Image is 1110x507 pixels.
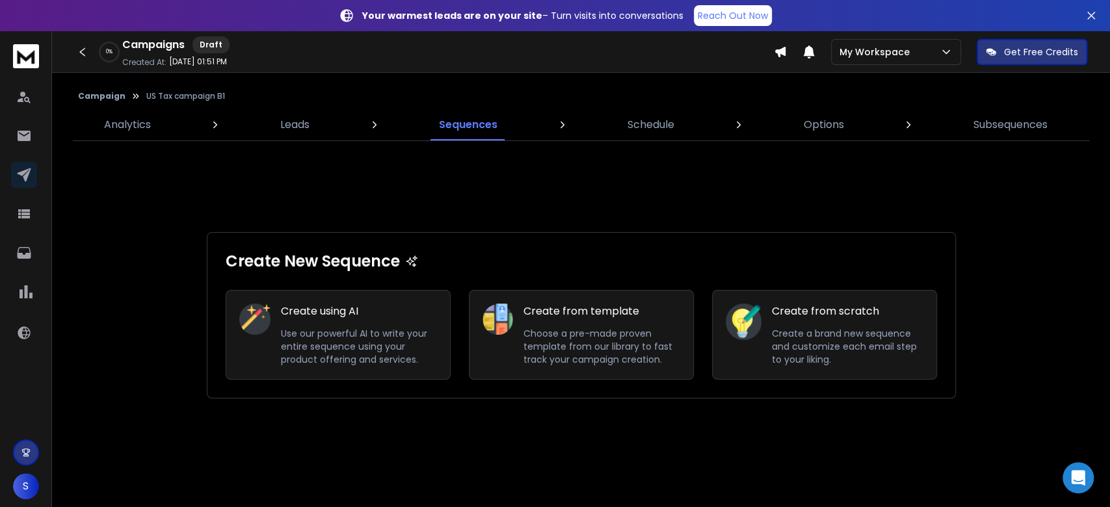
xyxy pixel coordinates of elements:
p: Use our powerful AI to write your entire sequence using your product offering and services. [281,327,437,366]
p: [DATE] 01:51 PM [169,57,227,67]
img: Create using AI [239,304,271,335]
a: Analytics [96,109,159,140]
p: Create a brand new sequence and customize each email step to your liking. [772,327,923,366]
div: Open Intercom Messenger [1063,462,1094,493]
button: S [13,473,39,499]
p: Get Free Credits [1004,45,1078,58]
a: Sequences [431,109,505,140]
p: Schedule [628,117,674,133]
img: logo [13,44,39,68]
img: Create from template [482,304,514,335]
strong: Your warmest leads are on your site [362,9,542,22]
h1: Create New Sequence [226,251,937,272]
p: Analytics [104,117,151,133]
p: Sequences [439,117,497,133]
p: Leads [280,117,310,133]
p: – Turn visits into conversations [362,9,683,22]
p: Reach Out Now [698,9,768,22]
a: Subsequences [966,109,1055,140]
p: Options [804,117,844,133]
h1: Create using AI [281,304,437,319]
p: 0 % [106,48,112,56]
p: Choose a pre-made proven template from our library to fast track your campaign creation. [523,327,680,366]
p: My Workspace [839,45,915,58]
h1: Campaigns [122,37,185,53]
img: Create from scratch [726,304,762,340]
button: Campaign [78,91,126,101]
p: Subsequences [973,117,1048,133]
h1: Create from scratch [772,304,923,319]
a: Reach Out Now [694,5,772,26]
div: Draft [192,36,230,53]
p: Created At: [122,57,166,68]
h1: Create from template [523,304,680,319]
button: Get Free Credits [977,39,1087,65]
p: US Tax campaign B1 [146,91,225,101]
a: Options [796,109,852,140]
a: Leads [272,109,317,140]
a: Schedule [620,109,682,140]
